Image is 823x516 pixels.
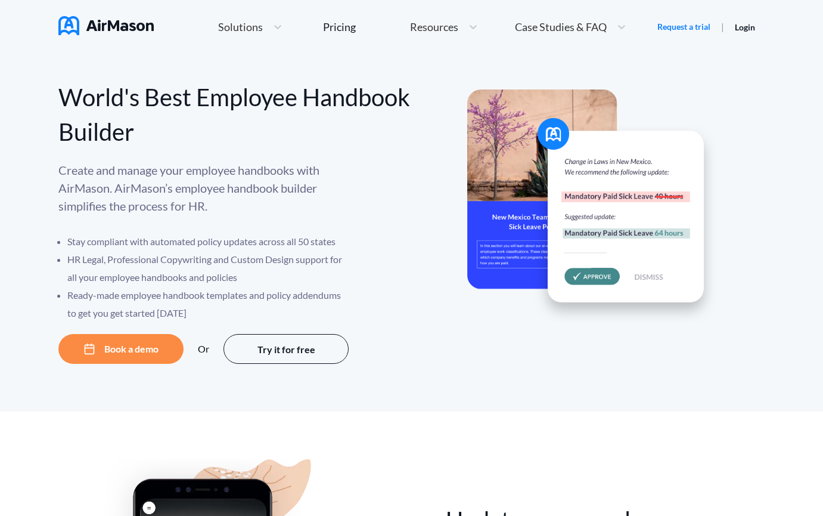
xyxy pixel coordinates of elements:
[58,161,350,215] p: Create and manage your employee handbooks with AirMason. AirMason’s employee handbook builder sim...
[198,344,209,354] div: Or
[218,21,263,32] span: Solutions
[58,16,154,35] img: AirMason Logo
[67,251,350,286] li: HR Legal, Professional Copywriting and Custom Design support for all your employee handbooks and ...
[223,334,349,364] button: Try it for free
[67,286,350,322] li: Ready-made employee handbook templates and policy addendums to get you get started [DATE]
[657,21,710,33] a: Request a trial
[323,16,356,38] a: Pricing
[58,334,184,364] button: Book a demo
[467,89,718,324] img: hero-banner
[735,22,755,32] a: Login
[58,80,412,149] div: World's Best Employee Handbook Builder
[410,21,458,32] span: Resources
[721,21,724,32] span: |
[67,233,350,251] li: Stay compliant with automated policy updates across all 50 states
[515,21,607,32] span: Case Studies & FAQ
[323,21,356,32] div: Pricing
